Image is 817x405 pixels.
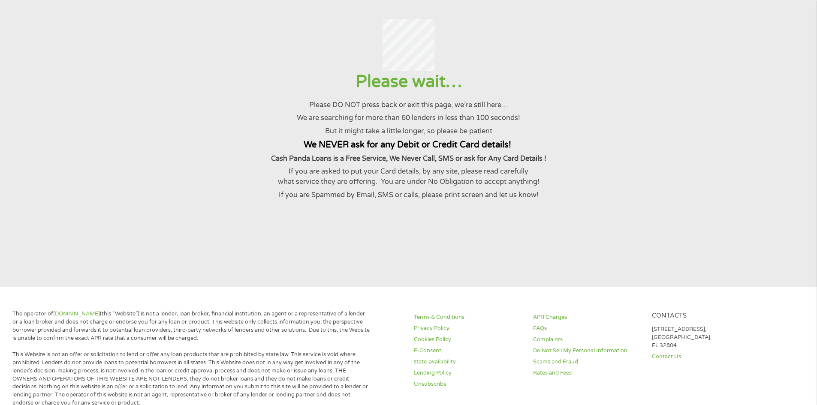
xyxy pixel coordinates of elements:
[414,369,523,377] a: Lending Policy
[10,166,806,187] p: If you are asked to put your Card details, by any site, please read carefully what service they a...
[53,310,100,317] a: [DOMAIN_NAME]
[10,71,806,93] h1: Please wait…
[10,126,806,136] p: But it might take a little longer, so please be patient
[652,325,761,350] p: [STREET_ADDRESS], [GEOGRAPHIC_DATA], FL 32804.
[304,139,511,150] strong: We NEVER ask for any Debit or Credit Card details!
[10,113,806,123] p: We are searching for more than 60 lenders in less than 100 seconds!
[10,190,806,200] p: If you are Spammed by Email, SMS or calls, please print screen and let us know!
[12,310,370,342] p: The operator of (this “Website”) is not a lender, loan broker, financial institution, an agent or...
[271,154,546,163] strong: Cash Panda Loans is a Free Service, We Never Call, SMS or ask for Any Card Details !
[414,336,523,344] a: Cookies Policy
[533,336,642,344] a: Complaints
[533,358,642,366] a: Scams and Fraud
[533,324,642,333] a: FAQs
[652,353,761,361] a: Contact Us
[533,369,642,377] a: Rates and Fees
[414,347,523,355] a: E-Consent
[652,312,761,320] h4: Contacts
[533,347,642,355] a: Do Not Sell My Personal Information
[414,380,523,388] a: Unsubscribe
[414,324,523,333] a: Privacy Policy
[414,358,523,366] a: state-availability
[533,313,642,321] a: APR Charges
[10,100,806,110] p: Please DO NOT press back or exit this page, we’re still here…
[414,313,523,321] a: Terms & Conditions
